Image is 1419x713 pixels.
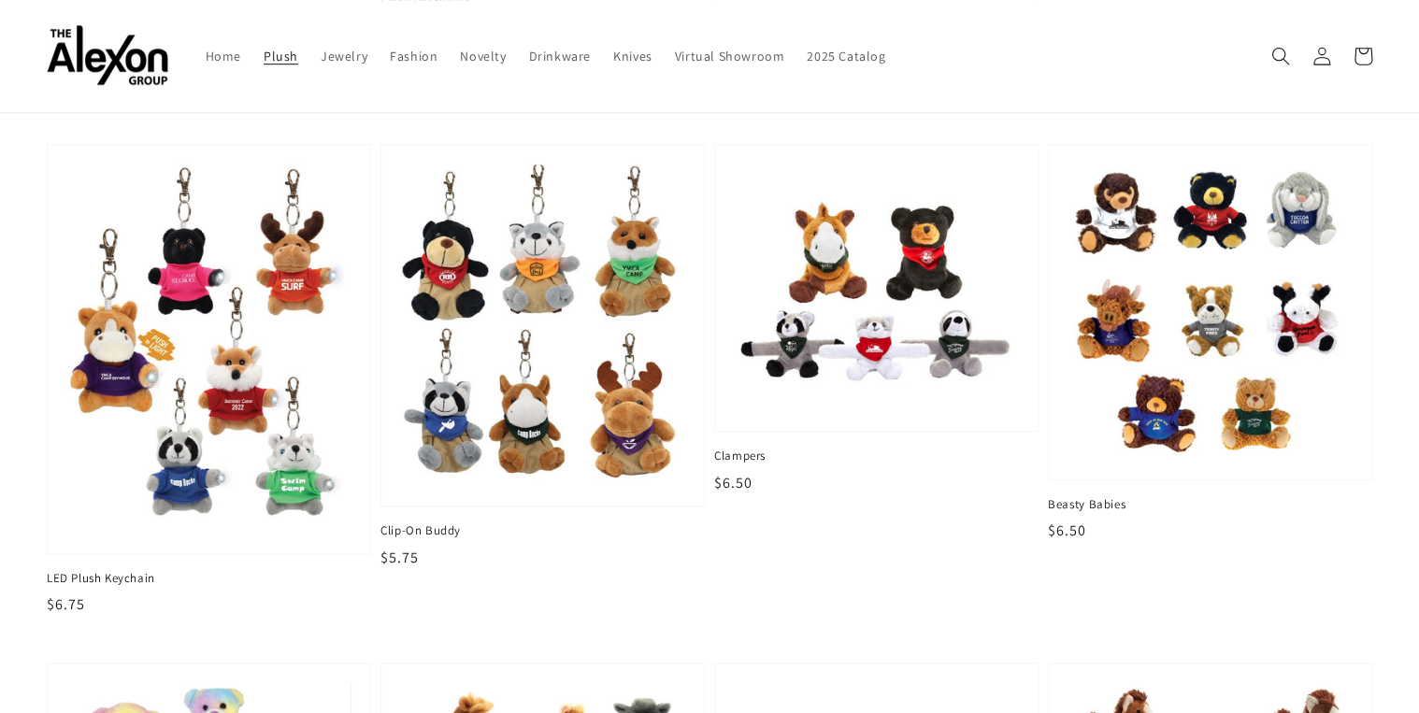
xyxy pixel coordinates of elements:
[309,36,379,76] a: Jewelry
[380,144,705,569] a: Clip-On Buddy Clip-On Buddy $5.75
[264,48,298,64] span: Plush
[664,36,796,76] a: Virtual Showroom
[206,48,241,64] span: Home
[252,36,309,76] a: Plush
[390,48,437,64] span: Fashion
[1048,496,1372,513] span: Beasty Babies
[380,548,419,567] span: $5.75
[1048,144,1372,542] a: Beasty Babies Beasty Babies $6.50
[47,594,85,614] span: $6.75
[449,36,517,76] a: Novelty
[47,26,168,87] img: The Alexon Group
[460,48,506,64] span: Novelty
[380,522,705,539] span: Clip-On Buddy
[675,48,785,64] span: Virtual Showroom
[400,164,685,488] img: Clip-On Buddy
[66,164,351,535] img: LED Plush Keychain
[1260,36,1301,77] summary: Search
[47,570,371,587] span: LED Plush Keychain
[613,48,652,64] span: Knives
[714,473,752,492] span: $6.50
[529,48,591,64] span: Drinkware
[734,164,1019,413] img: Clampers
[714,144,1039,494] a: Clampers Clampers $6.50
[379,36,449,76] a: Fashion
[518,36,602,76] a: Drinkware
[321,48,367,64] span: Jewelry
[194,36,252,76] a: Home
[807,48,885,64] span: 2025 Catalog
[47,144,371,616] a: LED Plush Keychain LED Plush Keychain $6.75
[795,36,896,76] a: 2025 Catalog
[602,36,664,76] a: Knives
[714,448,1039,464] span: Clampers
[1048,520,1086,540] span: $6.50
[1068,164,1353,461] img: Beasty Babies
